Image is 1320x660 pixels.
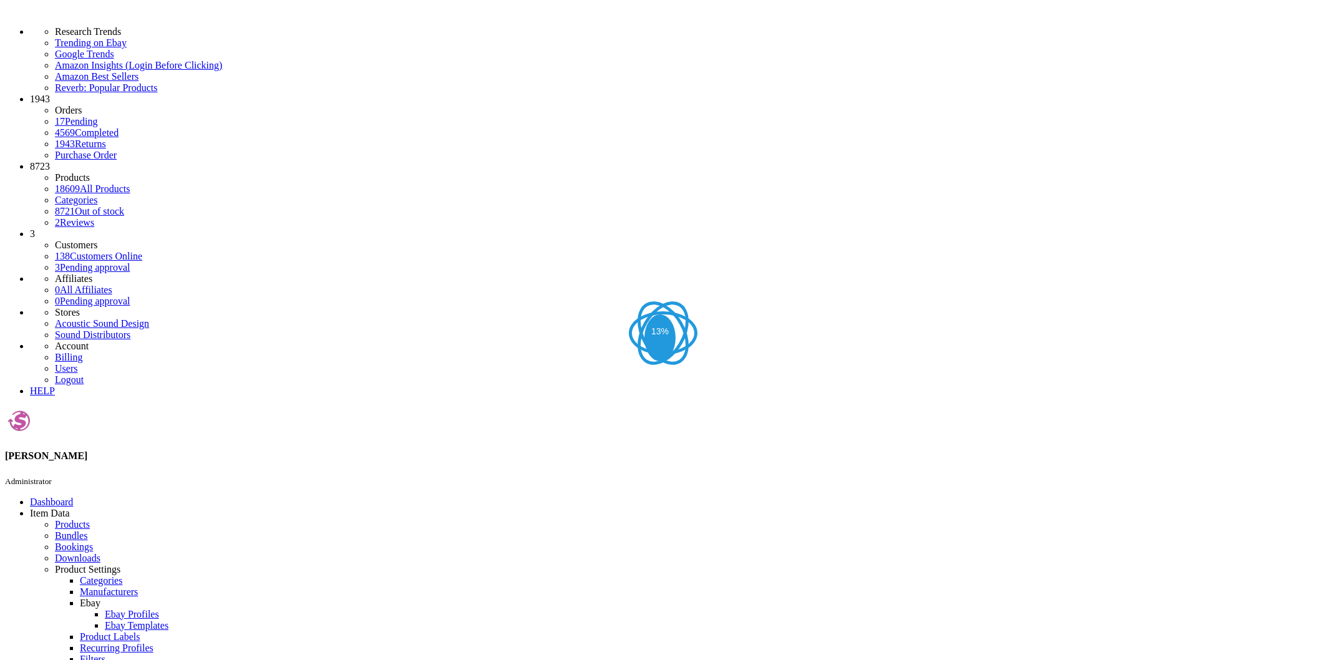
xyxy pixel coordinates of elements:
a: Sound Distributors [55,329,130,340]
a: Amazon Insights (Login Before Clicking) [55,60,1315,71]
a: 138Customers Online [55,251,142,261]
a: Billing [55,352,82,362]
a: Logout [55,374,84,385]
a: 4569Completed [55,127,119,138]
a: Bundles [55,530,87,541]
span: 3 [55,262,60,273]
li: Affiliates [55,273,1315,284]
a: Purchase Order [55,150,117,160]
a: Manufacturers [80,586,138,597]
a: Products [55,519,90,530]
a: 18609All Products [55,183,130,194]
a: Categories [55,195,97,205]
span: 0 [55,284,60,295]
span: 1943 [30,94,50,104]
li: Account [55,341,1315,352]
a: Reverb: Popular Products [55,82,1315,94]
a: Downloads [55,553,100,563]
a: 2Reviews [55,217,94,228]
span: 138 [55,251,70,261]
span: 8723 [30,161,50,172]
a: Users [55,363,77,374]
a: 8721Out of stock [55,206,124,216]
span: 8721 [55,206,75,216]
a: 3Pending approval [55,262,130,273]
a: Amazon Best Sellers [55,71,1315,82]
a: HELP [30,386,55,396]
a: Dashboard [30,497,73,507]
a: Recurring Profiles [80,643,153,653]
li: Stores [55,307,1315,318]
li: Products [55,172,1315,183]
a: Google Trends [55,49,1315,60]
li: Customers [55,240,1315,251]
a: Bookings [55,541,93,552]
span: Item Data [30,508,70,518]
a: Categories [80,575,122,586]
span: 3 [30,228,35,239]
span: 2 [55,217,60,228]
span: 4569 [55,127,75,138]
span: 0 [55,296,60,306]
a: Ebay Templates [105,620,168,631]
a: 17Pending [55,116,1315,127]
small: Administrator [5,477,52,486]
span: 18609 [55,183,80,194]
a: Ebay [80,598,100,608]
h4: [PERSON_NAME] [5,450,1315,462]
span: Product Settings [55,564,120,575]
a: Trending on Ebay [55,37,1315,49]
a: Product Labels [80,631,140,642]
span: 1943 [55,138,75,149]
a: Acoustic Sound Design [55,318,149,329]
li: Orders [55,105,1315,116]
a: 0Pending approval [55,296,130,306]
img: jehara [5,407,33,435]
a: 0All Affiliates [55,284,112,295]
li: Research Trends [55,26,1315,37]
span: 17 [55,116,65,127]
a: 1943Returns [55,138,106,149]
a: Ebay Profiles [105,609,159,619]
